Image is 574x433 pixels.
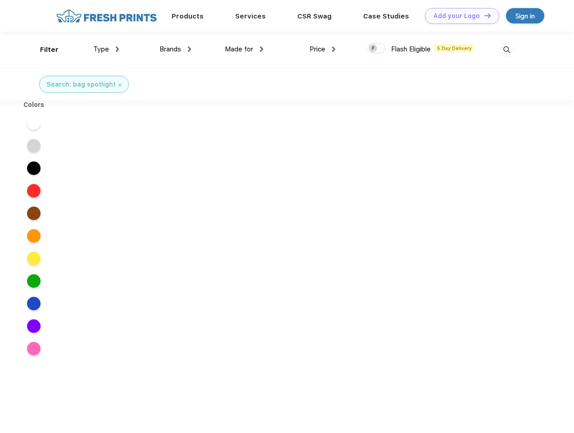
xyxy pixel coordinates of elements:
[159,45,181,53] span: Brands
[499,42,514,57] img: desktop_search.svg
[433,12,480,20] div: Add your Logo
[260,46,263,52] img: dropdown.png
[116,46,119,52] img: dropdown.png
[93,45,109,53] span: Type
[434,44,474,52] span: 5 Day Delivery
[391,45,431,53] span: Flash Eligible
[310,45,325,53] span: Price
[188,46,191,52] img: dropdown.png
[46,80,116,89] div: Search: bag spotlight
[172,12,204,20] a: Products
[40,45,59,55] div: Filter
[515,11,535,21] div: Sign in
[54,8,159,24] img: fo%20logo%202.webp
[484,13,491,18] img: DT
[506,8,544,23] a: Sign in
[118,83,122,87] img: filter_cancel.svg
[17,100,51,110] div: Colors
[225,45,253,53] span: Made for
[332,46,335,52] img: dropdown.png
